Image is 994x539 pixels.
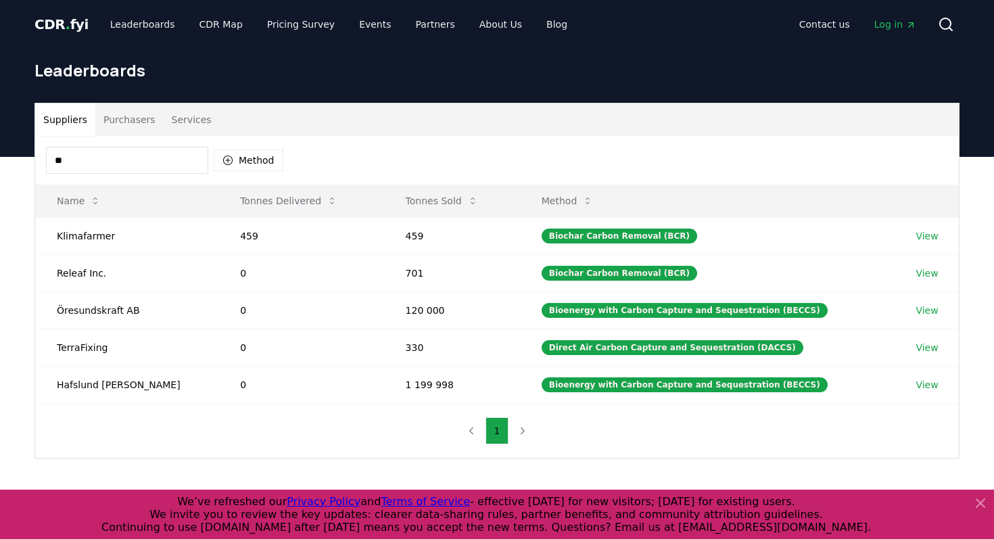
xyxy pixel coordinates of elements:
[218,329,383,366] td: 0
[229,187,348,214] button: Tonnes Delivered
[384,217,520,254] td: 459
[531,187,605,214] button: Method
[348,12,402,37] a: Events
[95,103,164,136] button: Purchasers
[218,254,383,291] td: 0
[256,12,346,37] a: Pricing Survey
[384,329,520,366] td: 330
[916,341,938,354] a: View
[916,229,938,243] a: View
[863,12,927,37] a: Log in
[542,303,828,318] div: Bioenergy with Carbon Capture and Sequestration (BECCS)
[218,217,383,254] td: 459
[384,366,520,403] td: 1 199 998
[35,217,218,254] td: Klimafarmer
[916,304,938,317] a: View
[35,366,218,403] td: Hafslund [PERSON_NAME]
[536,12,578,37] a: Blog
[66,16,70,32] span: .
[35,254,218,291] td: Releaf Inc.
[395,187,489,214] button: Tonnes Sold
[214,149,283,171] button: Method
[874,18,916,31] span: Log in
[916,378,938,392] a: View
[384,254,520,291] td: 701
[46,187,112,214] button: Name
[788,12,927,37] nav: Main
[405,12,466,37] a: Partners
[384,291,520,329] td: 120 000
[469,12,533,37] a: About Us
[35,291,218,329] td: Öresundskraft AB
[189,12,254,37] a: CDR Map
[218,366,383,403] td: 0
[35,329,218,366] td: TerraFixing
[164,103,220,136] button: Services
[788,12,861,37] a: Contact us
[542,266,697,281] div: Biochar Carbon Removal (BCR)
[34,60,960,81] h1: Leaderboards
[99,12,186,37] a: Leaderboards
[34,16,89,32] span: CDR fyi
[99,12,578,37] nav: Main
[542,229,697,243] div: Biochar Carbon Removal (BCR)
[916,266,938,280] a: View
[486,417,509,444] button: 1
[218,291,383,329] td: 0
[34,15,89,34] a: CDR.fyi
[542,377,828,392] div: Bioenergy with Carbon Capture and Sequestration (BECCS)
[35,103,95,136] button: Suppliers
[542,340,803,355] div: Direct Air Carbon Capture and Sequestration (DACCS)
